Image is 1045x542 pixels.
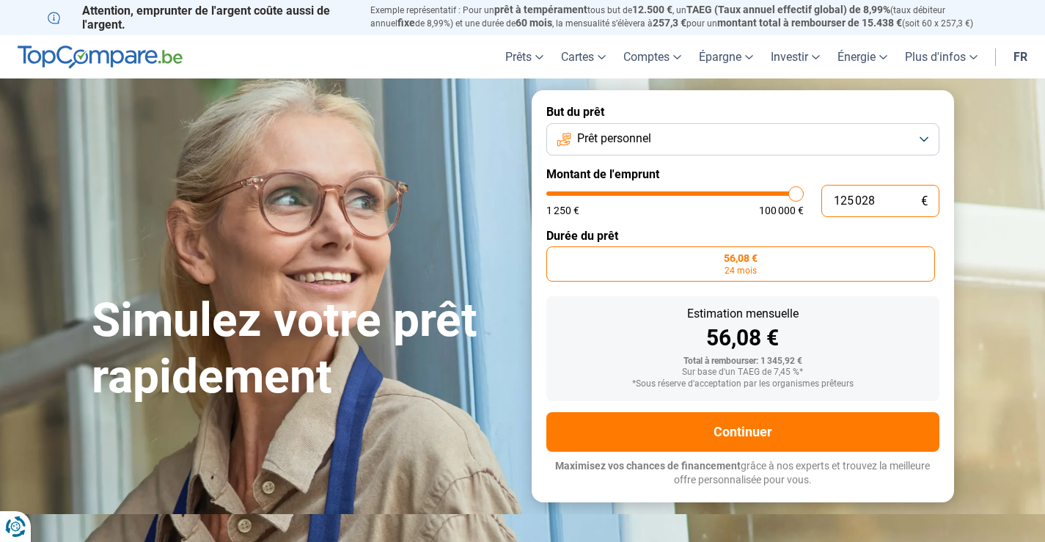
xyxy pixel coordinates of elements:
span: 24 mois [725,266,757,275]
img: TopCompare [18,45,183,69]
span: 100 000 € [759,205,804,216]
p: Attention, emprunter de l'argent coûte aussi de l'argent. [48,4,353,32]
a: Plus d'infos [896,35,986,78]
button: Continuer [546,412,939,452]
a: Prêts [496,35,552,78]
label: Montant de l'emprunt [546,167,939,181]
div: Total à rembourser: 1 345,92 € [558,356,928,367]
span: Maximisez vos chances de financement [555,460,741,472]
h1: Simulez votre prêt rapidement [92,293,514,406]
span: TAEG (Taux annuel effectif global) de 8,99% [686,4,890,15]
span: 60 mois [516,17,552,29]
span: prêt à tempérament [494,4,587,15]
a: Comptes [615,35,690,78]
button: Prêt personnel [546,123,939,155]
span: 56,08 € [724,253,758,263]
span: Prêt personnel [577,131,651,147]
a: Cartes [552,35,615,78]
a: Investir [762,35,829,78]
label: But du prêt [546,105,939,119]
a: fr [1005,35,1036,78]
span: 257,3 € [653,17,686,29]
a: Énergie [829,35,896,78]
div: Estimation mensuelle [558,308,928,320]
span: 1 250 € [546,205,579,216]
div: 56,08 € [558,327,928,349]
span: € [921,195,928,208]
p: Exemple représentatif : Pour un tous but de , un (taux débiteur annuel de 8,99%) et une durée de ... [370,4,998,30]
a: Épargne [690,35,762,78]
p: grâce à nos experts et trouvez la meilleure offre personnalisée pour vous. [546,459,939,488]
span: fixe [397,17,415,29]
div: Sur base d'un TAEG de 7,45 %* [558,367,928,378]
label: Durée du prêt [546,229,939,243]
span: 12.500 € [632,4,672,15]
div: *Sous réserve d'acceptation par les organismes prêteurs [558,379,928,389]
span: montant total à rembourser de 15.438 € [717,17,902,29]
